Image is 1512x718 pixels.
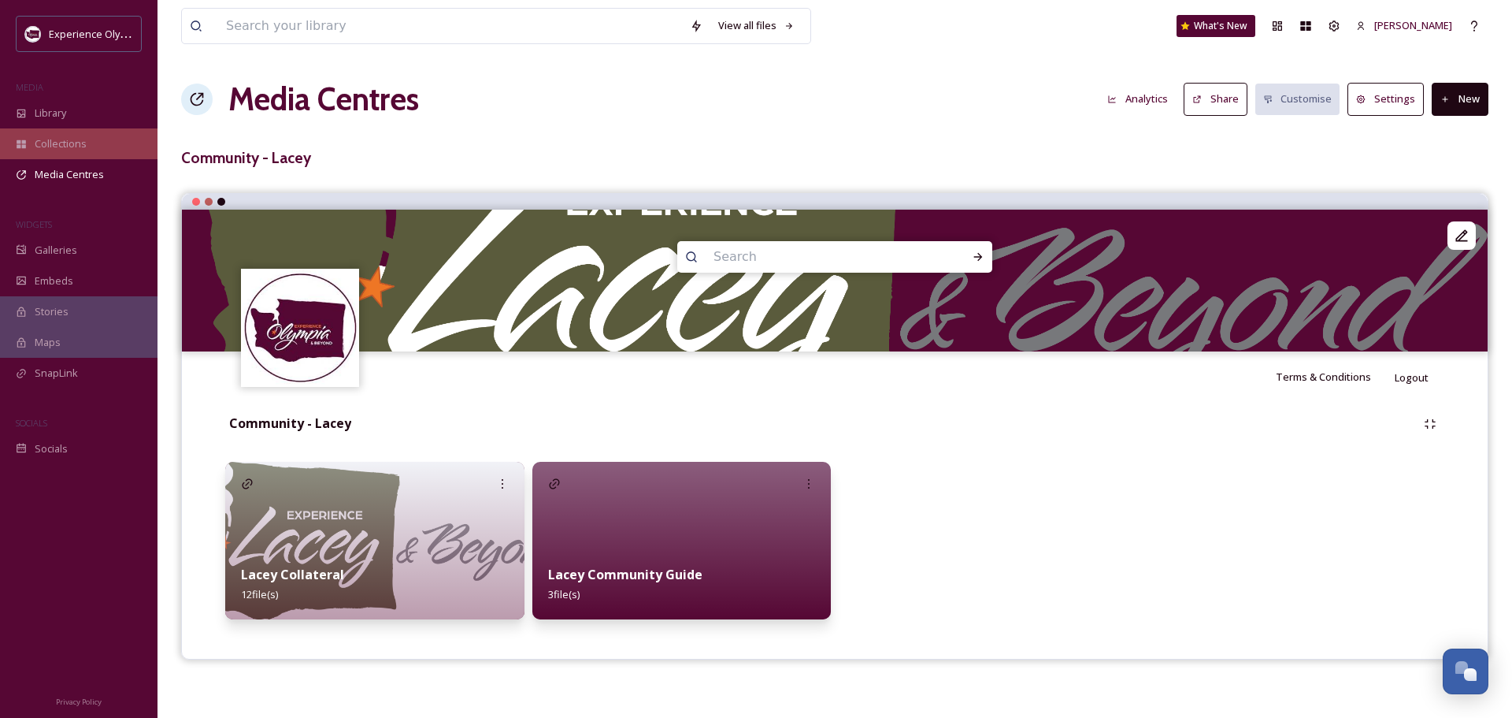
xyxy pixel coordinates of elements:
span: Logout [1395,370,1429,385]
span: SOCIALS [16,417,47,429]
a: Customise [1255,84,1348,114]
h3: Community - Lacey [181,147,1488,169]
span: Maps [35,335,61,350]
a: Terms & Conditions [1276,367,1395,386]
span: 3 file(s) [548,587,580,601]
span: SnapLink [35,366,78,381]
button: New [1432,83,1488,115]
button: Share [1184,83,1247,115]
a: Media Centres [228,76,419,123]
span: WIDGETS [16,218,52,230]
a: What's New [1177,15,1255,37]
img: download.jpeg [243,270,358,385]
span: [PERSON_NAME] [1374,18,1452,32]
a: [PERSON_NAME] [1348,10,1460,41]
img: download.jpeg [25,26,41,42]
strong: Lacey Community Guide [548,566,702,583]
span: Library [35,106,66,121]
span: Socials [35,441,68,456]
span: 12 file(s) [241,587,278,601]
button: Open Chat [1443,649,1488,694]
a: Analytics [1099,84,1184,114]
img: lacey-logo.png [182,210,1488,352]
a: Privacy Policy [56,691,102,710]
input: Search [706,240,921,274]
strong: Community - Lacey [229,415,351,432]
span: Embeds [35,273,73,288]
img: 2b94ca42-8040-4411-a982-71fd90ff043a.jpg [225,462,524,619]
span: MEDIA [16,81,43,93]
span: Privacy Policy [56,697,102,707]
span: Media Centres [35,167,104,182]
span: Stories [35,304,69,319]
button: Analytics [1099,84,1176,114]
a: Settings [1347,83,1432,115]
a: View all files [710,10,802,41]
span: Galleries [35,243,77,258]
span: Collections [35,136,87,151]
button: Customise [1255,84,1340,114]
input: Search your library [218,9,682,43]
span: Experience Olympia [49,26,143,41]
span: Terms & Conditions [1276,370,1371,384]
button: Settings [1347,83,1424,115]
strong: Lacey Collateral [241,566,344,583]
